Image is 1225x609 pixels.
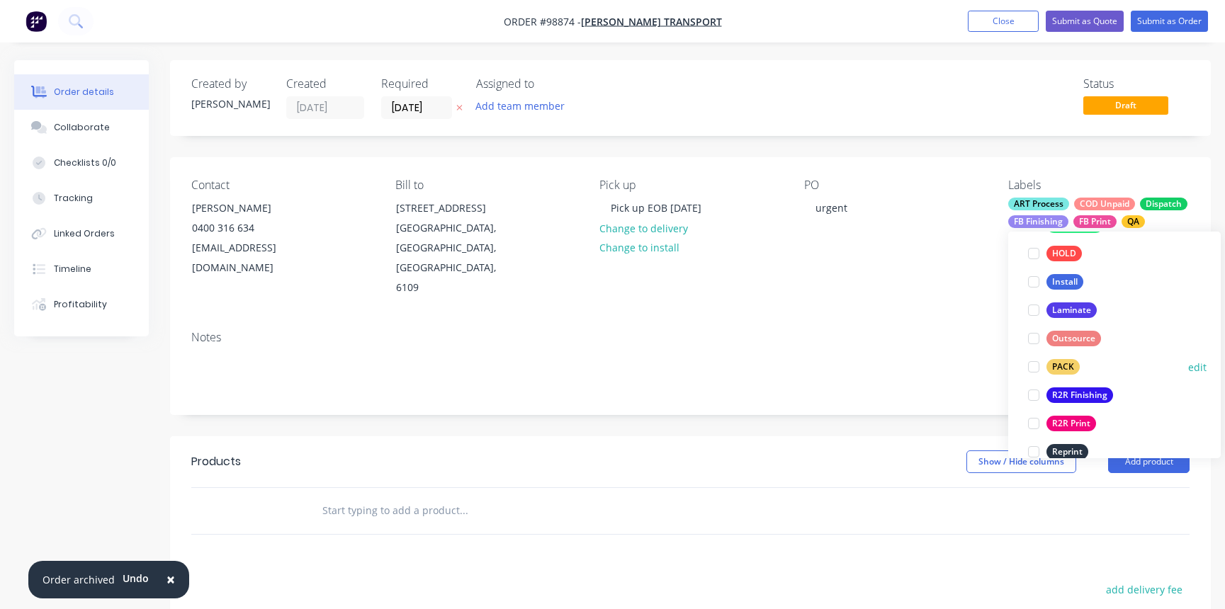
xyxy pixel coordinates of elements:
[191,331,1190,344] div: Notes
[1046,11,1124,32] button: Submit as Quote
[192,198,310,218] div: [PERSON_NAME]
[1022,442,1094,462] button: Reprint
[286,77,364,91] div: Created
[468,96,572,115] button: Add team member
[1022,385,1119,405] button: R2R Finishing
[592,238,687,257] button: Change to install
[1008,178,1190,192] div: Labels
[54,156,116,169] div: Checklists 0/0
[1098,580,1190,599] button: add delivery fee
[1008,215,1068,228] div: FB Finishing
[1074,198,1135,210] div: COD Unpaid
[322,496,605,525] input: Start typing to add a product...
[804,178,986,192] div: PO
[396,198,514,218] div: [STREET_ADDRESS]
[592,218,695,237] button: Change to delivery
[1022,272,1089,292] button: Install
[396,218,514,297] div: [GEOGRAPHIC_DATA], [GEOGRAPHIC_DATA], [GEOGRAPHIC_DATA], 6109
[1140,198,1187,210] div: Dispatch
[966,450,1076,473] button: Show / Hide columns
[14,145,149,181] button: Checklists 0/0
[191,453,241,470] div: Products
[43,572,115,587] div: Order archived
[1046,274,1083,290] div: Install
[54,263,91,275] div: Timeline
[1122,215,1145,228] div: QA
[54,227,115,240] div: Linked Orders
[804,198,859,218] div: urgent
[166,569,175,589] span: ×
[381,77,459,91] div: Required
[476,96,572,115] button: Add team member
[1046,331,1101,346] div: Outsource
[1073,215,1117,228] div: FB Print
[54,192,93,205] div: Tracking
[1188,360,1207,375] button: edit
[1083,96,1168,114] span: Draft
[180,198,322,278] div: [PERSON_NAME]0400 316 634[EMAIL_ADDRESS][DOMAIN_NAME]
[14,110,149,145] button: Collaborate
[395,178,577,192] div: Bill to
[1022,329,1107,348] button: Outsource
[14,287,149,322] button: Profitability
[192,238,310,278] div: [EMAIL_ADDRESS][DOMAIN_NAME]
[1046,246,1082,261] div: HOLD
[152,563,189,597] button: Close
[1008,198,1069,210] div: ART Process
[26,11,47,32] img: Factory
[1046,359,1080,375] div: PACK
[54,86,114,98] div: Order details
[581,15,722,28] a: [PERSON_NAME] Transport
[1083,77,1190,91] div: Status
[1022,414,1102,433] button: R2R Print
[54,298,107,311] div: Profitability
[1046,387,1113,403] div: R2R Finishing
[1022,300,1102,320] button: Laminate
[14,74,149,110] button: Order details
[115,568,157,589] button: Undo
[1022,357,1085,377] button: PACK
[1022,244,1088,263] button: HOLD
[1022,215,1109,235] button: Fabrication
[54,121,110,134] div: Collaborate
[1046,444,1088,460] div: Reprint
[1131,11,1208,32] button: Submit as Order
[14,251,149,287] button: Timeline
[504,15,581,28] span: Order #98874 -
[599,178,781,192] div: Pick up
[192,218,310,238] div: 0400 316 634
[599,198,713,218] div: Pick up EOB [DATE]
[14,216,149,251] button: Linked Orders
[14,181,149,216] button: Tracking
[191,77,269,91] div: Created by
[1108,450,1190,473] button: Add product
[191,178,373,192] div: Contact
[384,198,526,298] div: [STREET_ADDRESS][GEOGRAPHIC_DATA], [GEOGRAPHIC_DATA], [GEOGRAPHIC_DATA], 6109
[191,96,269,111] div: [PERSON_NAME]
[1046,416,1096,431] div: R2R Print
[968,11,1039,32] button: Close
[476,77,618,91] div: Assigned to
[1046,302,1097,318] div: Laminate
